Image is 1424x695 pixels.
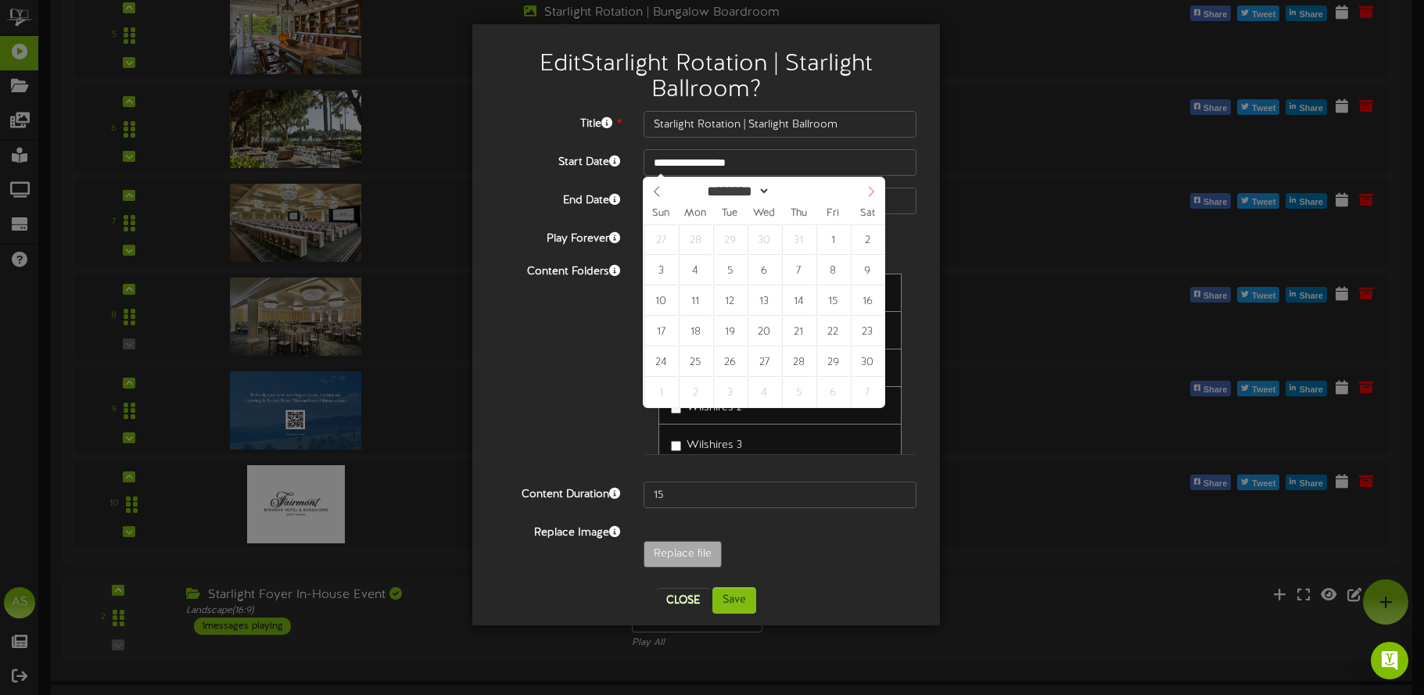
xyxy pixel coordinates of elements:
[770,183,827,199] input: Year
[816,255,850,285] span: November 8, 2024
[851,224,884,255] span: November 2, 2024
[687,439,742,451] span: Wilshires 3
[679,285,712,316] span: November 11, 2024
[713,377,747,407] span: December 3, 2024
[644,255,678,285] span: November 3, 2024
[816,316,850,346] span: November 22, 2024
[713,346,747,377] span: November 26, 2024
[679,255,712,285] span: November 4, 2024
[782,255,816,285] span: November 7, 2024
[851,316,884,346] span: November 23, 2024
[747,209,781,219] span: Wed
[644,377,678,407] span: December 1, 2024
[679,377,712,407] span: December 2, 2024
[712,209,747,219] span: Tue
[713,224,747,255] span: October 29, 2024
[816,285,850,316] span: November 15, 2024
[850,209,884,219] span: Sat
[748,346,781,377] span: November 27, 2024
[816,224,850,255] span: November 1, 2024
[713,316,747,346] span: November 19, 2024
[816,346,850,377] span: November 29, 2024
[748,224,781,255] span: October 30, 2024
[671,403,681,414] input: Wilshires 2
[484,259,632,280] label: Content Folders
[851,377,884,407] span: December 7, 2024
[644,111,916,138] input: Title
[712,587,756,614] button: Save
[748,377,781,407] span: December 4, 2024
[816,209,850,219] span: Fri
[851,346,884,377] span: November 30, 2024
[644,482,916,508] input: 15
[657,588,709,613] button: Close
[782,377,816,407] span: December 5, 2024
[748,316,781,346] span: November 20, 2024
[644,316,678,346] span: November 17, 2024
[484,111,632,132] label: Title
[782,346,816,377] span: November 28, 2024
[679,316,712,346] span: November 18, 2024
[644,285,678,316] span: November 10, 2024
[484,226,632,247] label: Play Forever
[671,441,681,451] input: Wilshires 3
[679,224,712,255] span: October 28, 2024
[713,255,747,285] span: November 5, 2024
[816,377,850,407] span: December 6, 2024
[851,285,884,316] span: November 16, 2024
[687,402,742,414] span: Wilshires 2
[851,255,884,285] span: November 9, 2024
[678,209,712,219] span: Mon
[484,482,632,503] label: Content Duration
[644,209,678,219] span: Sun
[781,209,816,219] span: Thu
[748,285,781,316] span: November 13, 2024
[748,255,781,285] span: November 6, 2024
[644,346,678,377] span: November 24, 2024
[782,316,816,346] span: November 21, 2024
[713,285,747,316] span: November 12, 2024
[484,149,632,170] label: Start Date
[782,285,816,316] span: November 14, 2024
[644,224,678,255] span: October 27, 2024
[782,224,816,255] span: October 31, 2024
[484,188,632,209] label: End Date
[679,346,712,377] span: November 25, 2024
[496,52,916,103] h2: Edit Starlight Rotation | Starlight Ballroom ?
[1371,642,1408,679] div: Open Intercom Messenger
[484,520,632,541] label: Replace Image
